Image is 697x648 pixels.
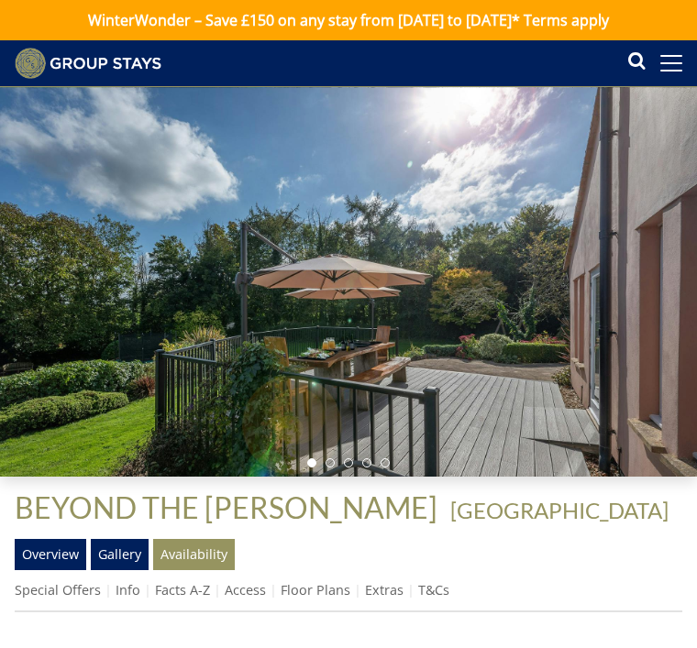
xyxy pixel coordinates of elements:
a: Facts A-Z [155,581,210,599]
a: Access [225,581,266,599]
a: Special Offers [15,581,101,599]
a: Info [116,581,140,599]
img: Group Stays [15,48,161,79]
a: [GEOGRAPHIC_DATA] [450,497,669,523]
a: Floor Plans [281,581,350,599]
a: Overview [15,539,86,570]
a: Availability [153,539,235,570]
span: - [443,497,669,523]
a: Extras [365,581,404,599]
a: BEYOND THE [PERSON_NAME] [15,489,443,525]
span: BEYOND THE [PERSON_NAME] [15,489,437,525]
a: T&Cs [418,581,449,599]
a: Gallery [91,539,149,570]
